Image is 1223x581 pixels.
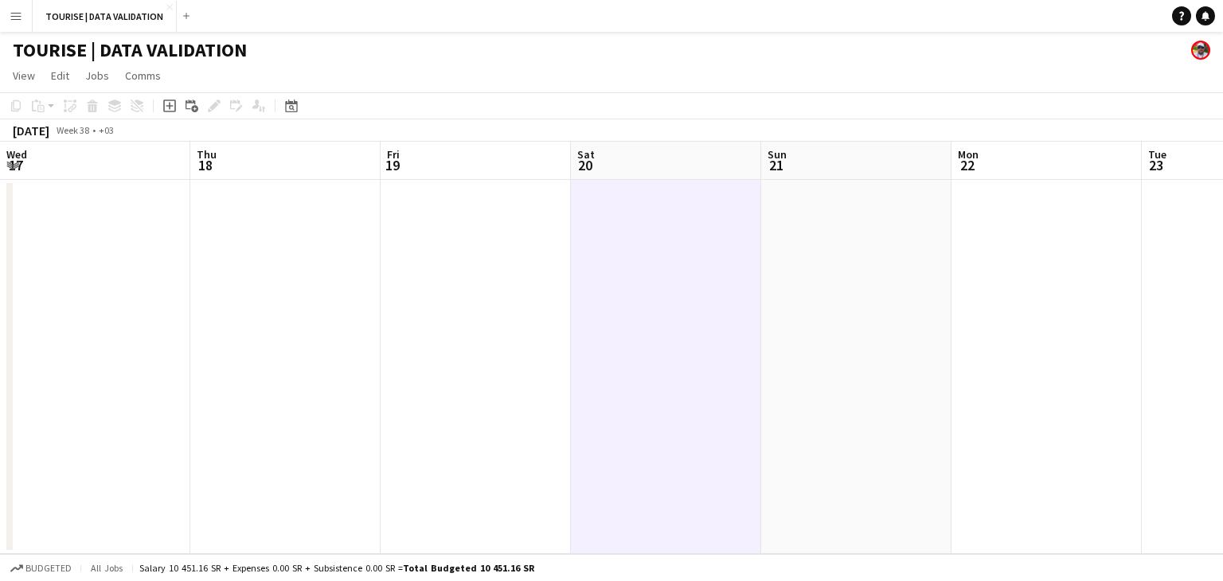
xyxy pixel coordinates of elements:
[8,560,74,577] button: Budgeted
[79,65,115,86] a: Jobs
[139,562,534,574] div: Salary 10 451.16 SR + Expenses 0.00 SR + Subsistence 0.00 SR =
[955,156,979,174] span: 22
[6,147,27,162] span: Wed
[85,68,109,83] span: Jobs
[6,65,41,86] a: View
[119,65,167,86] a: Comms
[194,156,217,174] span: 18
[197,147,217,162] span: Thu
[765,156,787,174] span: 21
[575,156,595,174] span: 20
[25,563,72,574] span: Budgeted
[51,68,69,83] span: Edit
[53,124,92,136] span: Week 38
[768,147,787,162] span: Sun
[1191,41,1210,60] app-user-avatar: ahmed Abdu
[13,123,49,138] div: [DATE]
[958,147,979,162] span: Mon
[577,147,595,162] span: Sat
[99,124,114,136] div: +03
[4,156,27,174] span: 17
[1148,147,1166,162] span: Tue
[33,1,177,32] button: TOURISE | DATA VALIDATION
[45,65,76,86] a: Edit
[13,68,35,83] span: View
[125,68,161,83] span: Comms
[1146,156,1166,174] span: 23
[13,38,247,62] h1: TOURISE | DATA VALIDATION
[403,562,534,574] span: Total Budgeted 10 451.16 SR
[88,562,126,574] span: All jobs
[385,156,400,174] span: 19
[387,147,400,162] span: Fri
